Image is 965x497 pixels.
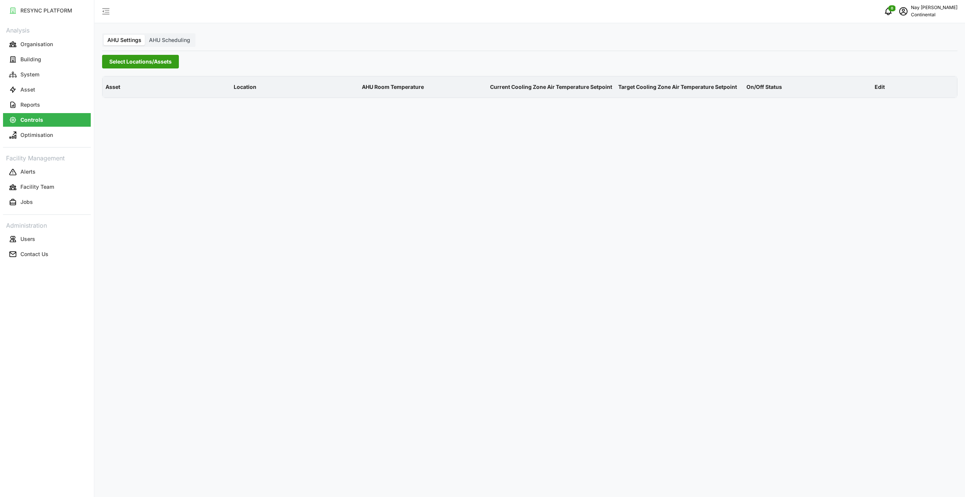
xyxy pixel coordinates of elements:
[3,247,91,262] a: Contact Us
[3,247,91,261] button: Contact Us
[911,4,957,11] p: Nay [PERSON_NAME]
[20,40,53,48] p: Organisation
[3,68,91,81] button: System
[20,250,48,258] p: Contact Us
[617,77,742,97] p: Target Cooling Zone Air Temperature Setpoint
[20,56,41,63] p: Building
[232,77,357,97] p: Location
[3,165,91,180] a: Alerts
[20,131,53,139] p: Optimisation
[20,198,33,206] p: Jobs
[3,219,91,230] p: Administration
[873,77,956,97] p: Edit
[3,4,91,17] button: RESYNC PLATFORM
[3,37,91,51] button: Organisation
[149,37,190,43] span: AHU Scheduling
[360,77,486,97] p: AHU Room Temperature
[20,7,72,14] p: RESYNC PLATFORM
[20,235,35,243] p: Users
[3,196,91,209] button: Jobs
[489,77,614,97] p: Current Cooling Zone Air Temperature Setpoint
[3,152,91,163] p: Facility Management
[20,183,54,191] p: Facility Team
[20,101,40,109] p: Reports
[104,77,229,97] p: Asset
[109,55,172,68] span: Select Locations/Assets
[3,180,91,194] button: Facility Team
[3,98,91,112] button: Reports
[745,77,870,97] p: On/Off Status
[3,180,91,195] a: Facility Team
[911,11,957,19] p: Continental
[3,24,91,35] p: Analysis
[3,83,91,96] button: Asset
[881,4,896,19] button: notifications
[3,52,91,67] a: Building
[3,195,91,210] a: Jobs
[3,53,91,66] button: Building
[3,97,91,112] a: Reports
[102,55,179,68] button: Select Locations/Assets
[20,71,39,78] p: System
[20,86,35,93] p: Asset
[3,127,91,143] a: Optimisation
[3,128,91,142] button: Optimisation
[3,232,91,246] button: Users
[20,168,36,176] p: Alerts
[3,165,91,179] button: Alerts
[20,116,43,124] p: Controls
[3,113,91,127] button: Controls
[3,82,91,97] a: Asset
[3,3,91,18] a: RESYNC PLATFORM
[3,112,91,127] a: Controls
[3,37,91,52] a: Organisation
[891,6,893,11] span: 0
[107,37,141,43] span: AHU Settings
[896,4,911,19] button: schedule
[3,231,91,247] a: Users
[3,67,91,82] a: System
